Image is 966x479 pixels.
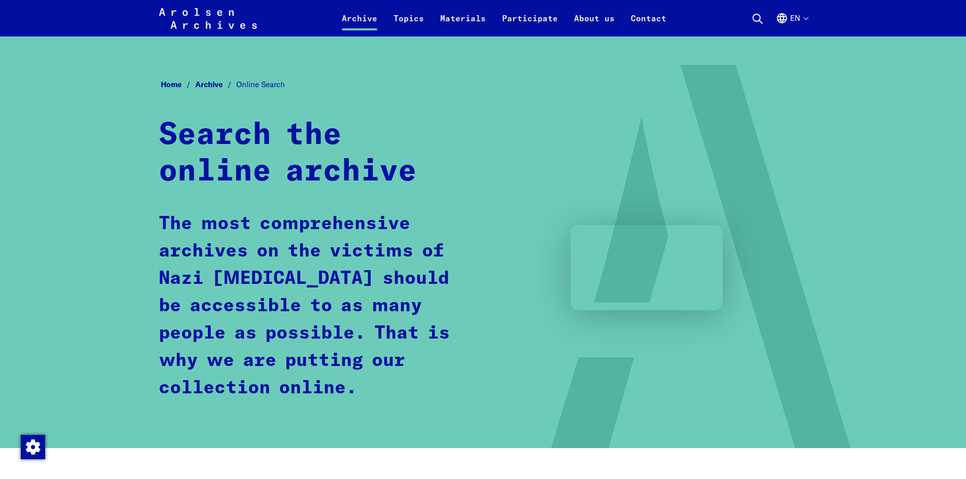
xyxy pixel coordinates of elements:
p: The most comprehensive archives on the victims of Nazi [MEDICAL_DATA] should be accessible to as ... [159,210,466,402]
a: About us [566,12,623,36]
a: Topics [385,12,432,36]
nav: Primary [334,6,674,30]
a: Home [161,80,195,89]
a: Archive [195,80,236,89]
button: English, language selection [776,12,808,36]
a: Archive [334,12,385,36]
a: Participate [494,12,566,36]
strong: Search the online archive [159,120,417,187]
a: Contact [623,12,674,36]
nav: Breadcrumb [159,77,808,93]
span: Online Search [236,80,285,89]
a: Materials [432,12,494,36]
div: Change consent [20,434,45,459]
img: Change consent [21,435,45,459]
